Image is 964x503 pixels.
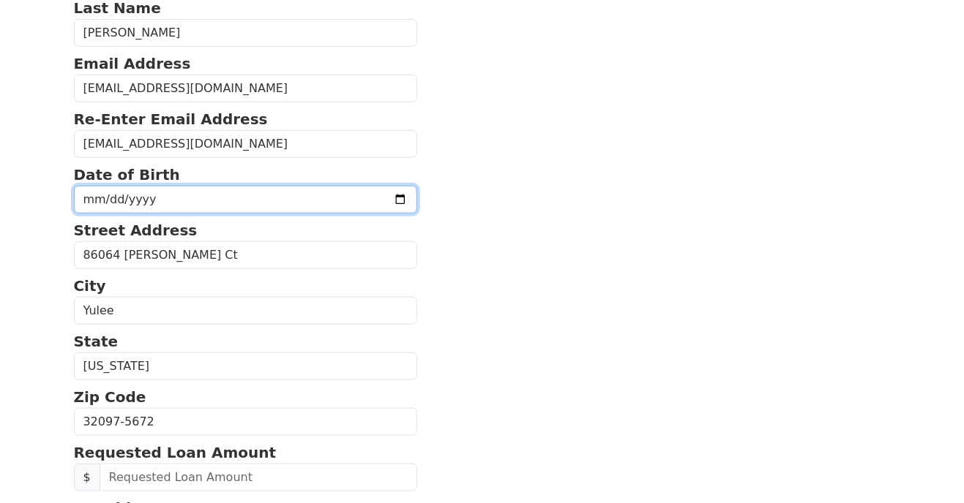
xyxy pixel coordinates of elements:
strong: Zip Code [74,388,146,406]
input: City [74,297,418,325]
input: Re-Enter Email Address [74,130,418,158]
strong: Requested Loan Amount [74,444,277,461]
strong: Re-Enter Email Address [74,110,268,128]
span: $ [74,464,100,491]
strong: City [74,277,106,295]
input: Requested Loan Amount [100,464,418,491]
strong: Email Address [74,55,191,72]
strong: Street Address [74,222,198,239]
strong: State [74,333,119,350]
input: Last Name [74,19,418,47]
input: Street Address [74,241,418,269]
strong: Date of Birth [74,166,180,184]
input: Email Address [74,75,418,102]
input: Zip Code [74,408,418,436]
